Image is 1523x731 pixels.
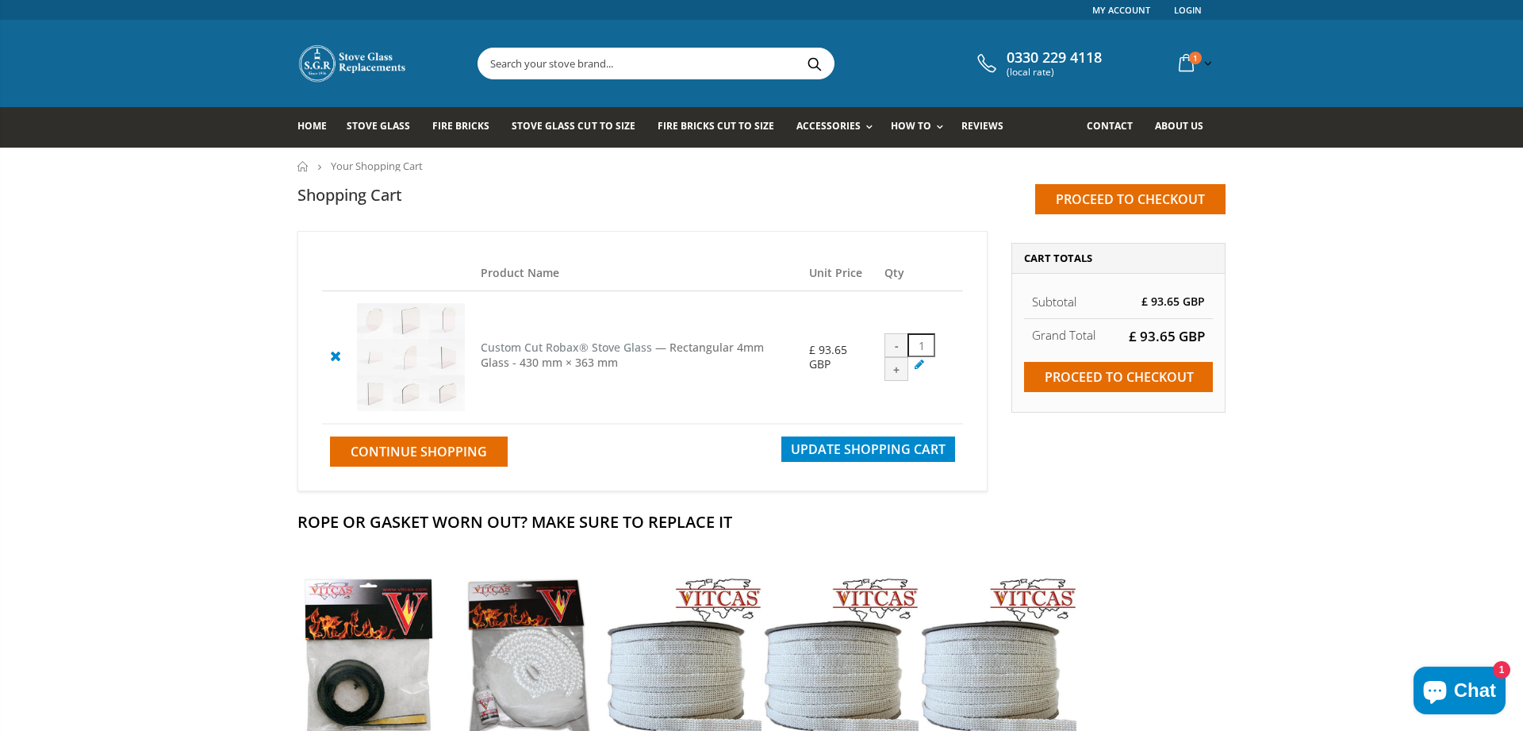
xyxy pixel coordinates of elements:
span: Stove Glass [347,119,410,133]
input: Search your stove brand... [478,48,1011,79]
a: Contact [1087,107,1145,148]
th: Qty [877,256,963,291]
input: Proceed to checkout [1035,184,1226,214]
span: Your Shopping Cart [331,159,423,173]
span: Update Shopping Cart [791,441,946,458]
span: About us [1155,119,1203,133]
h2: Rope Or Gasket Worn Out? Make Sure To Replace It [297,511,1226,533]
span: (local rate) [1007,67,1102,78]
a: Home [297,107,339,148]
span: Accessories [796,119,861,133]
a: Fire Bricks Cut To Size [658,107,786,148]
a: Stove Glass Cut To Size [512,107,646,148]
th: Unit Price [801,256,877,291]
span: Home [297,119,327,133]
a: How To [891,107,951,148]
a: Custom Cut Robax® Stove Glass [481,340,652,355]
a: Stove Glass [347,107,422,148]
a: About us [1155,107,1215,148]
span: Continue Shopping [351,443,487,460]
input: Proceed to checkout [1024,362,1213,392]
div: + [884,357,908,381]
img: Stove Glass Replacement [297,44,409,83]
inbox-online-store-chat: Shopify online store chat [1409,667,1510,718]
a: Fire Bricks [432,107,501,148]
span: Stove Glass Cut To Size [512,119,635,133]
span: Reviews [961,119,1003,133]
h1: Shopping Cart [297,184,402,206]
span: Subtotal [1032,294,1076,310]
span: Cart Totals [1024,251,1092,265]
span: 1 [1189,52,1202,64]
span: — Rectangular 4mm Glass - 430 mm × 363 mm [481,340,764,370]
span: £ 93.65 GBP [809,342,847,371]
th: Product Name [473,256,801,291]
span: Contact [1087,119,1133,133]
span: £ 93.65 GBP [1129,327,1205,345]
span: 0330 229 4118 [1007,49,1102,67]
a: 1 [1172,48,1215,79]
a: Continue Shopping [330,437,508,467]
button: Update Shopping Cart [781,437,955,462]
button: Search [796,48,832,79]
img: Custom Cut Robax® Stove Glass - Pool #3 [357,303,465,411]
a: Accessories [796,107,880,148]
span: Fire Bricks Cut To Size [658,119,774,133]
a: Home [297,161,309,171]
span: How To [891,119,931,133]
a: 0330 229 4118 (local rate) [973,49,1102,78]
span: £ 93.65 GBP [1141,294,1205,309]
div: - [884,333,908,357]
strong: Grand Total [1032,327,1095,343]
span: Fire Bricks [432,119,489,133]
a: Reviews [961,107,1015,148]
